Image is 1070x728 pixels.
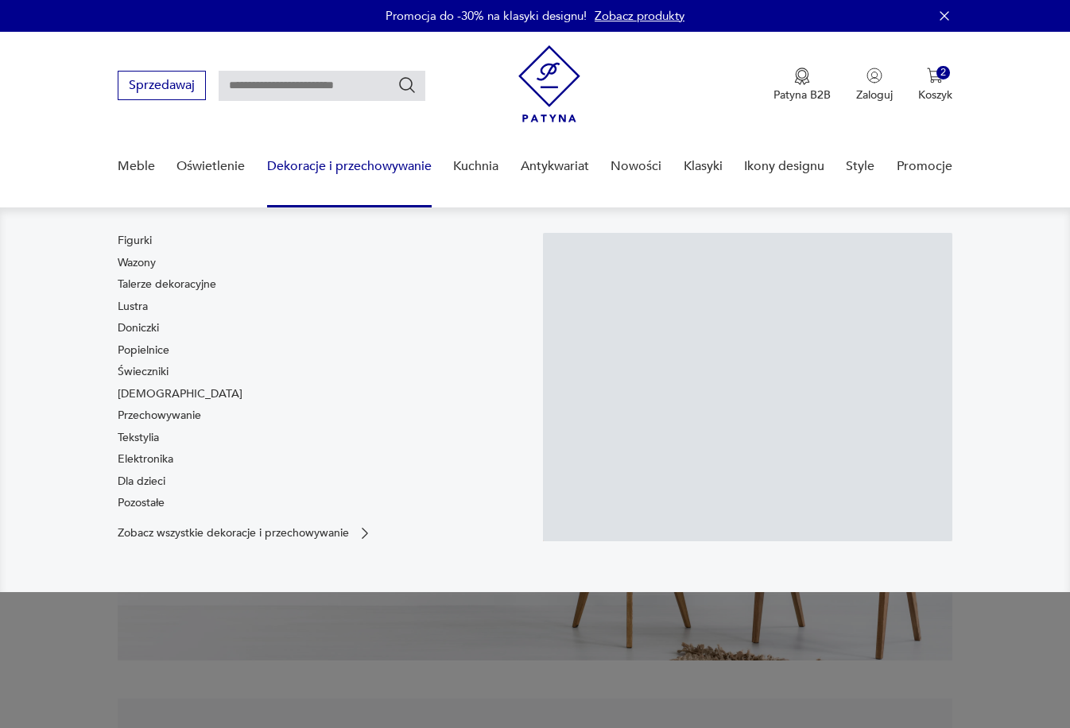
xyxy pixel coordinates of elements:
p: Zaloguj [856,87,893,103]
a: Style [846,136,874,197]
a: Doniczki [118,320,159,336]
a: [DEMOGRAPHIC_DATA] [118,386,242,402]
a: Figurki [118,233,152,249]
img: Ikonka użytkownika [866,68,882,83]
a: Nowości [611,136,661,197]
a: Oświetlenie [176,136,245,197]
a: Zobacz wszystkie dekoracje i przechowywanie [118,525,373,541]
img: Patyna - sklep z meblami i dekoracjami vintage [518,45,580,122]
p: Koszyk [918,87,952,103]
button: Zaloguj [856,68,893,103]
a: Talerze dekoracyjne [118,277,216,292]
a: Tekstylia [118,430,159,446]
img: Ikona koszyka [927,68,943,83]
p: Patyna B2B [773,87,831,103]
a: Dla dzieci [118,474,165,490]
a: Zobacz produkty [595,8,684,24]
a: Elektronika [118,451,173,467]
p: Zobacz wszystkie dekoracje i przechowywanie [118,528,349,538]
a: Popielnice [118,343,169,358]
a: Pozostałe [118,495,165,511]
a: Meble [118,136,155,197]
p: Promocja do -30% na klasyki designu! [386,8,587,24]
a: Ikony designu [744,136,824,197]
a: Kuchnia [453,136,498,197]
button: Sprzedawaj [118,71,206,100]
a: Sprzedawaj [118,81,206,92]
a: Świeczniki [118,364,169,380]
div: 2 [936,66,950,79]
a: Przechowywanie [118,408,201,424]
button: Patyna B2B [773,68,831,103]
button: Szukaj [397,76,417,95]
img: Ikona medalu [794,68,810,85]
button: 2Koszyk [918,68,952,103]
a: Klasyki [684,136,723,197]
a: Promocje [897,136,952,197]
a: Ikona medaluPatyna B2B [773,68,831,103]
a: Dekoracje i przechowywanie [267,136,432,197]
a: Lustra [118,299,148,315]
a: Antykwariat [521,136,589,197]
a: Wazony [118,255,156,271]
